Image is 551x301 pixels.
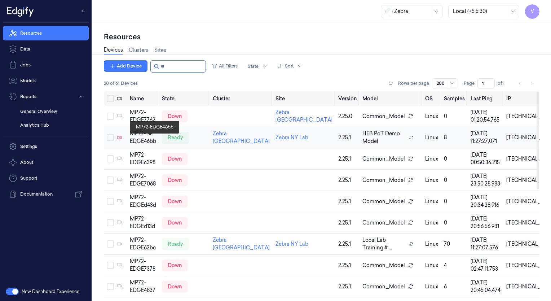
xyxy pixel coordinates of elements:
button: Select row [107,240,114,248]
th: Samples [441,91,468,106]
span: Common_Model [362,198,405,205]
a: Clusters [129,47,149,54]
div: MP72-EDGE46bb [130,130,156,145]
div: [DATE] 02:47:11.753 [471,258,501,273]
button: Select all [107,95,114,102]
div: 2.25.1 [338,198,357,205]
div: 2.25.1 [338,219,357,227]
div: 2.25.1 [338,240,357,248]
div: down [162,281,188,292]
a: Settings [3,139,89,154]
div: [TECHNICAL_ID] [506,134,548,141]
button: Toggle Navigation [77,5,89,17]
div: 2.25.1 [338,134,357,141]
a: Jobs [3,58,89,72]
div: 4 [444,262,465,269]
button: Reports [3,90,89,104]
th: Cluster [210,91,273,106]
div: 0 [444,198,465,205]
a: Devices [104,46,123,54]
a: Resources [3,26,89,40]
a: Support [3,171,89,186]
p: linux [425,176,438,184]
a: Zebra [GEOGRAPHIC_DATA] [275,109,332,123]
th: Version [335,91,360,106]
div: down [162,196,188,207]
div: [DATE] 20:56:56.931 [471,215,501,230]
div: [TECHNICAL_ID] [506,155,548,163]
div: down [162,174,188,186]
span: 20 of 61 Devices [104,80,138,87]
span: Common_Model [362,283,405,291]
button: Select row [107,219,114,226]
div: [TECHNICAL_ID] [506,240,548,248]
div: [TECHNICAL_ID] [506,262,548,269]
div: [DATE] 01:20:54.765 [471,109,501,124]
a: Zebra [GEOGRAPHIC_DATA] [213,237,270,251]
a: Sites [154,47,166,54]
div: [TECHNICAL_ID] [506,283,548,291]
th: Name [127,91,159,106]
div: [DATE] 23:50:28.983 [471,173,501,188]
span: Page [464,80,475,87]
button: V [525,4,539,19]
a: Analytics Hub [14,119,89,131]
div: [TECHNICAL_ID] [506,198,548,205]
div: down [162,259,188,271]
th: Model [360,91,422,106]
div: 0 [444,113,465,120]
div: down [162,110,188,122]
button: About [3,155,89,170]
button: Select row [107,262,114,269]
div: down [162,153,188,165]
th: Site [273,91,335,106]
div: MP72-EDGE7378 [130,258,156,273]
a: General Overview [14,105,89,118]
div: [DATE] 20:34:28.916 [471,194,501,209]
div: MP72-EDGEd13d [130,215,156,230]
p: Rows per page [398,80,429,87]
div: [DATE] 11:27:07.576 [471,236,501,252]
div: [DATE] 11:27:27.071 [471,130,501,145]
div: 2.25.0 [338,113,357,120]
div: 6 [444,283,465,291]
nav: pagination [515,78,537,88]
div: 2.25.1 [338,176,357,184]
p: linux [425,219,438,227]
p: linux [425,283,438,291]
div: MP72-EDGEc398 [130,151,156,166]
div: 0 [444,219,465,227]
div: 0 [444,176,465,184]
p: linux [425,198,438,205]
div: 2.25.1 [338,262,357,269]
div: 0 [444,155,465,163]
div: MP72-EDGE62bc [130,236,156,252]
p: linux [425,240,438,248]
span: Common_Model [362,155,405,163]
div: [DATE] 20:45:04.474 [471,279,501,294]
button: Select row [107,176,114,184]
div: [TECHNICAL_ID] [506,219,548,227]
button: Select row [107,198,114,205]
button: Add Device [104,60,147,72]
div: Resources [104,32,539,42]
th: State [159,91,210,106]
button: All Filters [209,60,241,72]
a: Zebra NY Lab [275,134,308,141]
div: [TECHNICAL_ID] [506,113,548,120]
div: [DATE] 00:50:36.215 [471,151,501,166]
div: MP72-EDGEd43d [130,194,156,209]
p: linux [425,113,438,120]
span: of 1 [498,80,509,87]
button: Select row [107,283,114,290]
a: Models [3,74,89,88]
div: MP72-EDGE7068 [130,173,156,188]
a: Zebra [GEOGRAPHIC_DATA] [213,130,270,144]
span: Common_Model [362,262,405,269]
span: Common_Model [362,176,405,184]
div: ready [162,238,189,250]
div: 2.25.1 [338,155,357,163]
button: Select row [107,134,114,141]
div: 8 [444,134,465,141]
span: Local Lab Training # ... [362,236,406,252]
